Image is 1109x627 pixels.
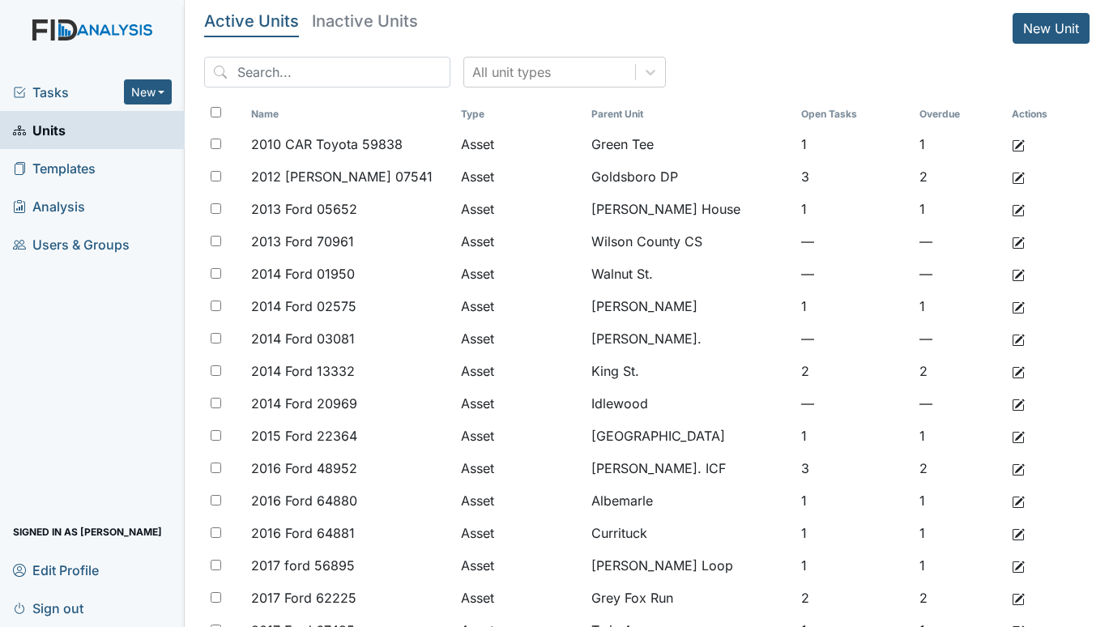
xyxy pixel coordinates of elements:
td: 1 [795,517,914,549]
span: 2017 ford 56895 [251,556,355,575]
a: New Unit [1013,13,1090,44]
th: Toggle SortBy [913,100,1005,128]
span: Signed in as [PERSON_NAME] [13,519,162,544]
td: 2 [795,582,914,614]
span: 2016 Ford 64880 [251,491,357,510]
td: — [913,225,1005,258]
td: 2 [913,452,1005,484]
td: 1 [795,549,914,582]
td: — [913,258,1005,290]
td: Asset [454,225,585,258]
th: Actions [1005,100,1086,128]
td: Walnut St. [585,258,795,290]
td: 1 [913,484,1005,517]
span: 2013 Ford 05652 [251,199,357,219]
td: Asset [454,355,585,387]
td: King St. [585,355,795,387]
td: Asset [454,160,585,193]
td: [PERSON_NAME] [585,290,795,322]
input: Toggle All Rows Selected [211,107,221,117]
td: [PERSON_NAME]. ICF [585,452,795,484]
td: Albemarle [585,484,795,517]
td: 2 [913,355,1005,387]
td: Goldsboro DP [585,160,795,193]
span: 2016 Ford 64881 [251,523,355,543]
span: 2015 Ford 22364 [251,426,357,446]
th: Toggle SortBy [454,100,585,128]
td: Asset [454,290,585,322]
td: Asset [454,128,585,160]
td: — [795,322,914,355]
td: 3 [795,160,914,193]
span: 2016 Ford 48952 [251,459,357,478]
td: [PERSON_NAME] House [585,193,795,225]
td: Asset [454,582,585,614]
td: [PERSON_NAME] Loop [585,549,795,582]
span: Users & Groups [13,232,130,257]
h5: Inactive Units [312,13,418,29]
td: [GEOGRAPHIC_DATA] [585,420,795,452]
td: Asset [454,193,585,225]
span: Units [13,117,66,143]
td: 1 [913,128,1005,160]
span: Templates [13,156,96,181]
input: Search... [204,57,450,87]
div: All unit types [472,62,551,82]
span: Analysis [13,194,85,219]
td: — [913,322,1005,355]
td: — [795,258,914,290]
td: 1 [795,484,914,517]
td: 1 [795,193,914,225]
th: Toggle SortBy [585,100,795,128]
td: 1 [913,549,1005,582]
td: Green Tee [585,128,795,160]
th: Toggle SortBy [795,100,914,128]
span: Edit Profile [13,557,99,582]
td: Asset [454,420,585,452]
td: — [795,225,914,258]
td: Asset [454,517,585,549]
td: 1 [795,128,914,160]
td: 2 [913,582,1005,614]
td: 1 [913,193,1005,225]
td: Asset [454,322,585,355]
span: 2013 Ford 70961 [251,232,354,251]
span: 2014 Ford 20969 [251,394,357,413]
td: Asset [454,258,585,290]
h5: Active Units [204,13,299,29]
td: 1 [913,517,1005,549]
td: 2 [913,160,1005,193]
td: Wilson County CS [585,225,795,258]
span: 2010 CAR Toyota 59838 [251,134,403,154]
td: 1 [913,420,1005,452]
span: 2014 Ford 03081 [251,329,355,348]
td: Asset [454,484,585,517]
span: 2017 Ford 62225 [251,588,356,608]
td: 1 [795,290,914,322]
span: 2014 Ford 02575 [251,296,356,316]
td: [PERSON_NAME]. [585,322,795,355]
td: Asset [454,387,585,420]
td: 1 [795,420,914,452]
td: Asset [454,452,585,484]
td: 3 [795,452,914,484]
td: 1 [913,290,1005,322]
a: Tasks [13,83,124,102]
span: 2014 Ford 01950 [251,264,355,284]
td: Idlewood [585,387,795,420]
td: Grey Fox Run [585,582,795,614]
span: 2014 Ford 13332 [251,361,355,381]
td: Currituck [585,517,795,549]
td: 2 [795,355,914,387]
td: Asset [454,549,585,582]
span: 2012 [PERSON_NAME] 07541 [251,167,433,186]
td: — [913,387,1005,420]
button: New [124,79,173,104]
span: Sign out [13,595,83,621]
th: Toggle SortBy [245,100,454,128]
td: — [795,387,914,420]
